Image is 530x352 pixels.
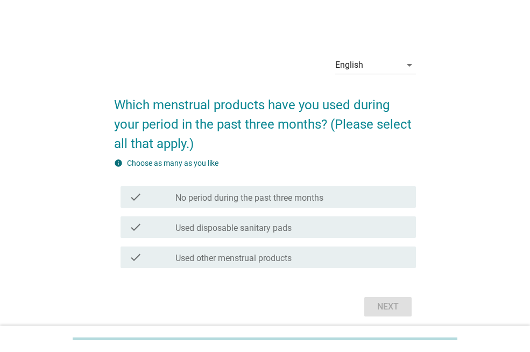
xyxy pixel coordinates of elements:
i: check [129,221,142,234]
i: check [129,251,142,264]
i: check [129,191,142,203]
label: Used disposable sanitary pads [175,223,292,234]
i: arrow_drop_down [403,59,416,72]
label: Used other menstrual products [175,253,292,264]
h2: Which menstrual products have you used during your period in the past three months? (Please selec... [114,85,416,153]
div: English [335,60,363,70]
label: No period during the past three months [175,193,323,203]
label: Choose as many as you like [127,159,218,167]
i: info [114,159,123,167]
